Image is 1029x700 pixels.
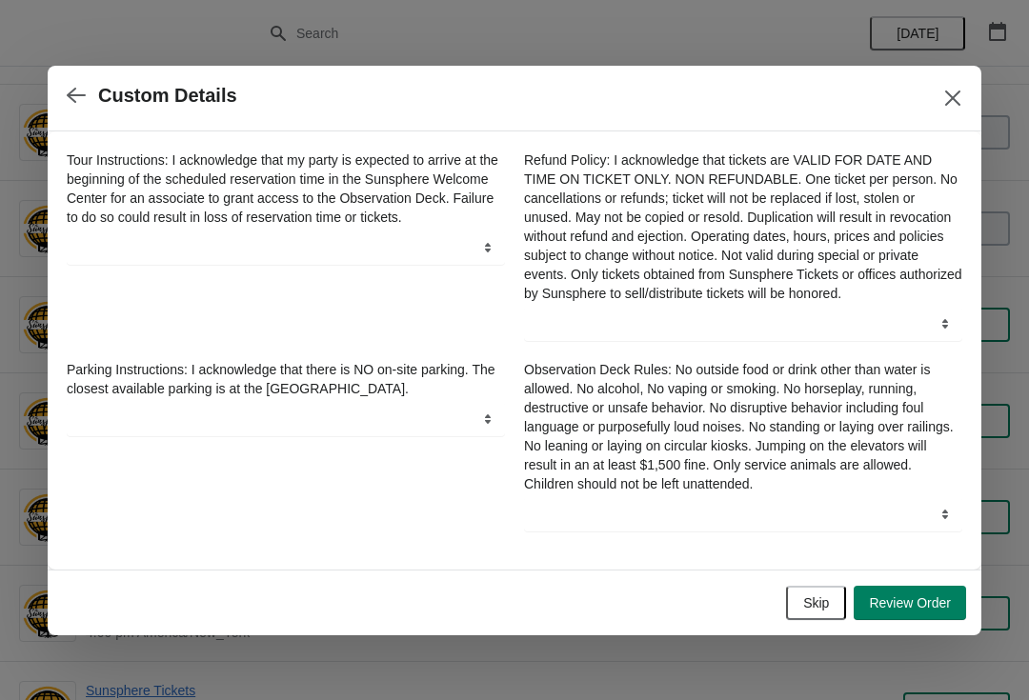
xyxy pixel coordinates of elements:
label: Tour Instructions: I acknowledge that my party is expected to arrive at the beginning of the sche... [67,150,505,227]
label: Parking Instructions: I acknowledge that there is NO on-site parking. The closest available parki... [67,360,505,398]
button: Close [936,81,970,115]
button: Skip [786,586,846,620]
h2: Custom Details [98,85,237,107]
span: Review Order [869,595,951,610]
span: Skip [803,595,829,610]
label: Observation Deck Rules: No outside food or drink other than water is allowed. No alcohol, No vapi... [524,360,962,493]
button: Review Order [854,586,966,620]
label: Refund Policy: I acknowledge that tickets are VALID FOR DATE AND TIME ON TICKET ONLY. NON REFUNDA... [524,150,962,303]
